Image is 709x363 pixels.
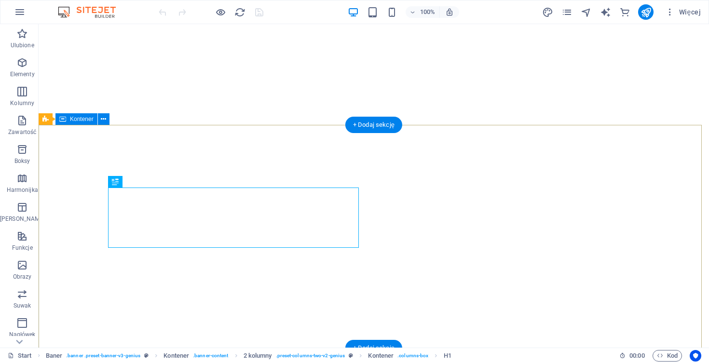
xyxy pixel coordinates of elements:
[276,350,345,362] span: . preset-columns-two-v2-genius
[14,157,30,165] p: Boksy
[619,6,630,18] button: commerce
[629,350,644,362] span: 00 00
[10,99,34,107] p: Kolumny
[234,7,245,18] i: Przeładuj stronę
[580,6,592,18] button: navigator
[661,4,705,20] button: Więcej
[542,6,553,18] button: design
[13,273,32,281] p: Obrazy
[561,7,573,18] i: Strony (Ctrl+Alt+S)
[420,6,436,18] h6: 100%
[345,340,402,356] div: + Dodaj sekcję
[46,350,62,362] span: Kliknij, aby zaznaczyć. Kliknij dwukrotnie, aby edytować
[10,70,35,78] p: Elementy
[349,353,353,358] i: Ten element jest konfigurowalnym ustawieniem wstępnym
[193,350,228,362] span: . banner-content
[636,352,638,359] span: :
[561,6,573,18] button: pages
[9,331,36,338] p: Nagłówek
[542,7,553,18] i: Projekt (Ctrl+Alt+Y)
[14,302,31,309] p: Suwak
[144,353,149,358] i: Ten element jest konfigurowalnym ustawieniem wstępnym
[7,186,38,194] p: Harmonijka
[244,350,272,362] span: Kliknij, aby zaznaczyć. Kliknij dwukrotnie, aby edytować
[444,350,451,362] span: Kliknij, aby zaznaczyć. Kliknij dwukrotnie, aby edytować
[445,8,454,16] i: Po zmianie rozmiaru automatycznie dostosowuje poziom powiększenia do wybranego urządzenia.
[8,350,32,362] a: Kliknij, aby anulować zaznaczenie. Kliknij dwukrotnie, aby otworzyć Strony
[66,350,140,362] span: . banner .preset-banner-v3-genius
[600,6,611,18] button: text_generator
[215,6,226,18] button: Kliknij tutaj, aby wyjść z trybu podglądu i kontynuować edycję
[690,350,701,362] button: Usercentrics
[665,7,701,17] span: Więcej
[164,350,189,362] span: Kliknij, aby zaznaczyć. Kliknij dwukrotnie, aby edytować
[600,7,611,18] i: AI Writer
[581,7,592,18] i: Nawigator
[70,116,94,122] span: Kontener
[234,6,245,18] button: reload
[641,7,652,18] i: Opublikuj
[406,6,440,18] button: 100%
[46,350,451,362] nav: breadcrumb
[657,350,678,362] span: Kod
[55,6,128,18] img: Editor Logo
[397,350,428,362] span: . columns-box
[368,350,394,362] span: Kliknij, aby zaznaczyć. Kliknij dwukrotnie, aby edytować
[345,117,402,133] div: + Dodaj sekcję
[619,350,645,362] h6: Czas sesji
[8,128,36,136] p: Zawartość
[638,4,654,20] button: publish
[12,244,33,252] p: Funkcje
[619,7,630,18] i: Sklep
[11,41,34,49] p: Ulubione
[653,350,682,362] button: Kod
